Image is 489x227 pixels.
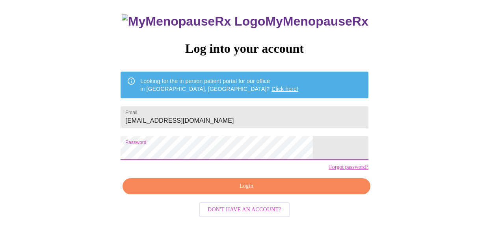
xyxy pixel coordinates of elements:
h3: MyMenopauseRx [122,14,368,29]
span: Login [132,181,361,191]
a: Don't have an account? [197,206,292,212]
div: Looking for the in person patient portal for our office in [GEOGRAPHIC_DATA], [GEOGRAPHIC_DATA]? [140,74,298,96]
img: MyMenopauseRx Logo [122,14,265,29]
a: Click here! [271,86,298,92]
span: Don't have an account? [208,205,281,215]
button: Don't have an account? [199,202,290,218]
button: Login [123,178,370,194]
a: Forgot password? [329,164,368,170]
h3: Log into your account [121,41,368,56]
